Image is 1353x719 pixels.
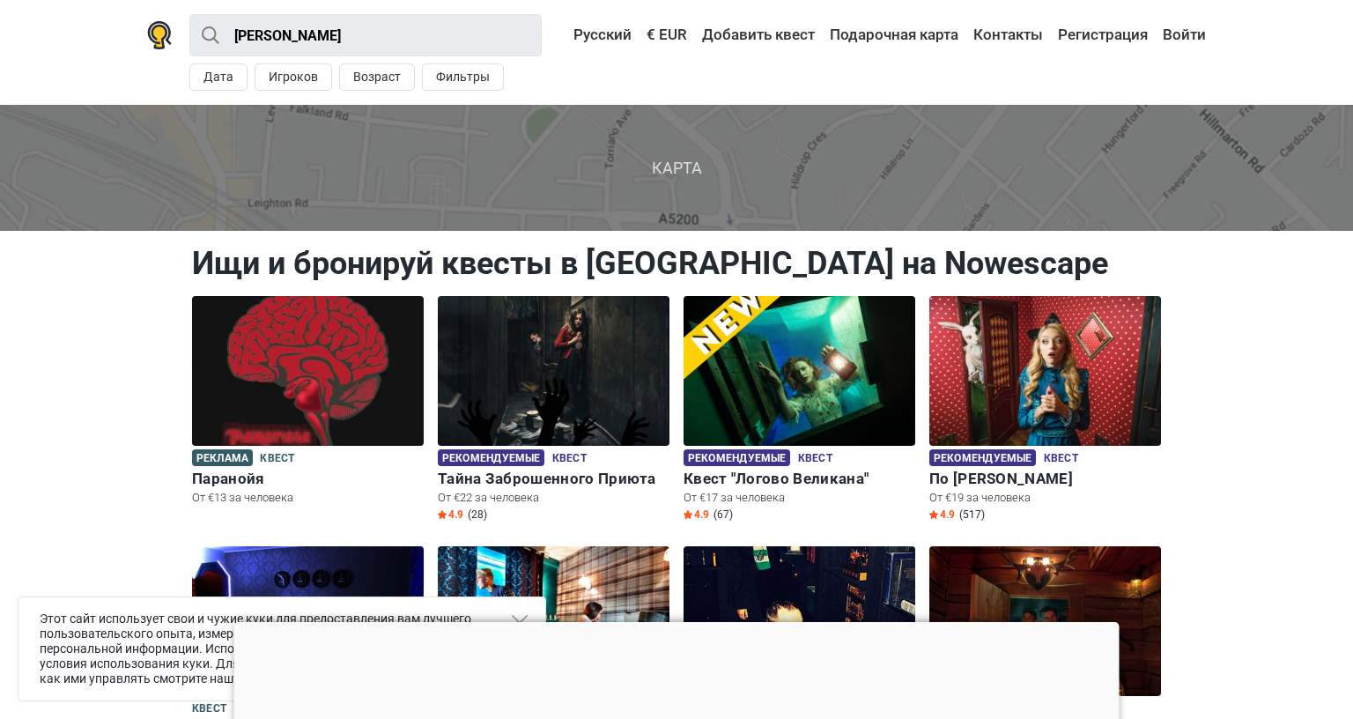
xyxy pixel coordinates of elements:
[192,296,424,509] a: Паранойя Реклама Квест Паранойя От €13 за человека
[713,508,733,522] span: (67)
[969,19,1047,51] a: Контакты
[192,700,226,719] span: Квест
[557,19,636,51] a: Русский
[929,490,1161,506] p: От €19 за человека
[684,470,915,488] h6: Квест "Логово Великана"
[684,296,915,526] a: Квест "Логово Великана" Рекомендуемые Квест Квест "Логово Великана" От €17 за человека Star4.9 (67)
[929,470,1161,488] h6: По [PERSON_NAME]
[959,508,985,522] span: (517)
[422,63,504,91] button: Фильтры
[798,449,832,469] span: Квест
[825,19,963,51] a: Подарочная карта
[552,449,587,469] span: Квест
[684,508,709,522] span: 4.9
[438,546,669,696] img: Шерлок Холмс
[438,508,463,522] span: 4.9
[260,449,294,469] span: Квест
[438,490,669,506] p: От €22 за человека
[684,490,915,506] p: От €17 за человека
[698,19,819,51] a: Добавить квест
[684,449,790,466] span: Рекомендуемые
[684,296,915,446] img: Квест "Логово Великана"
[438,449,544,466] span: Рекомендуемые
[929,449,1036,466] span: Рекомендуемые
[192,490,424,506] p: От €13 за человека
[255,63,332,91] button: Игроков
[192,470,424,488] h6: Паранойя
[929,296,1161,446] img: По Следам Алисы
[561,29,573,41] img: Русский
[929,546,1161,696] img: Шамбала
[189,14,542,56] input: Попробуйте “Лондон”
[339,63,415,91] button: Возраст
[684,546,915,696] img: Школа Волшебников
[438,510,447,519] img: Star
[189,63,248,91] button: Дата
[18,597,546,701] div: Этот сайт использует свои и чужие куки для предоставления вам лучшего пользовательского опыта, из...
[147,21,172,49] img: Nowescape logo
[929,508,955,522] span: 4.9
[438,470,669,488] h6: Тайна Заброшенного Приюта
[642,19,691,51] a: € EUR
[929,510,938,519] img: Star
[684,510,692,519] img: Star
[1158,19,1206,51] a: Войти
[438,296,669,446] img: Тайна Заброшенного Приюта
[192,296,424,446] img: Паранойя
[192,546,424,696] img: Побег Из Банка
[1044,449,1078,469] span: Квест
[438,296,669,526] a: Тайна Заброшенного Приюта Рекомендуемые Квест Тайна Заброшенного Приюта От €22 за человека Star4....
[1054,19,1152,51] a: Регистрация
[929,296,1161,526] a: По Следам Алисы Рекомендуемые Квест По [PERSON_NAME] От €19 за человека Star4.9 (517)
[468,508,487,522] span: (28)
[512,615,528,631] button: Close
[192,244,1161,283] h1: Ищи и бронируй квесты в [GEOGRAPHIC_DATA] на Nowescape
[192,449,253,466] span: Реклама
